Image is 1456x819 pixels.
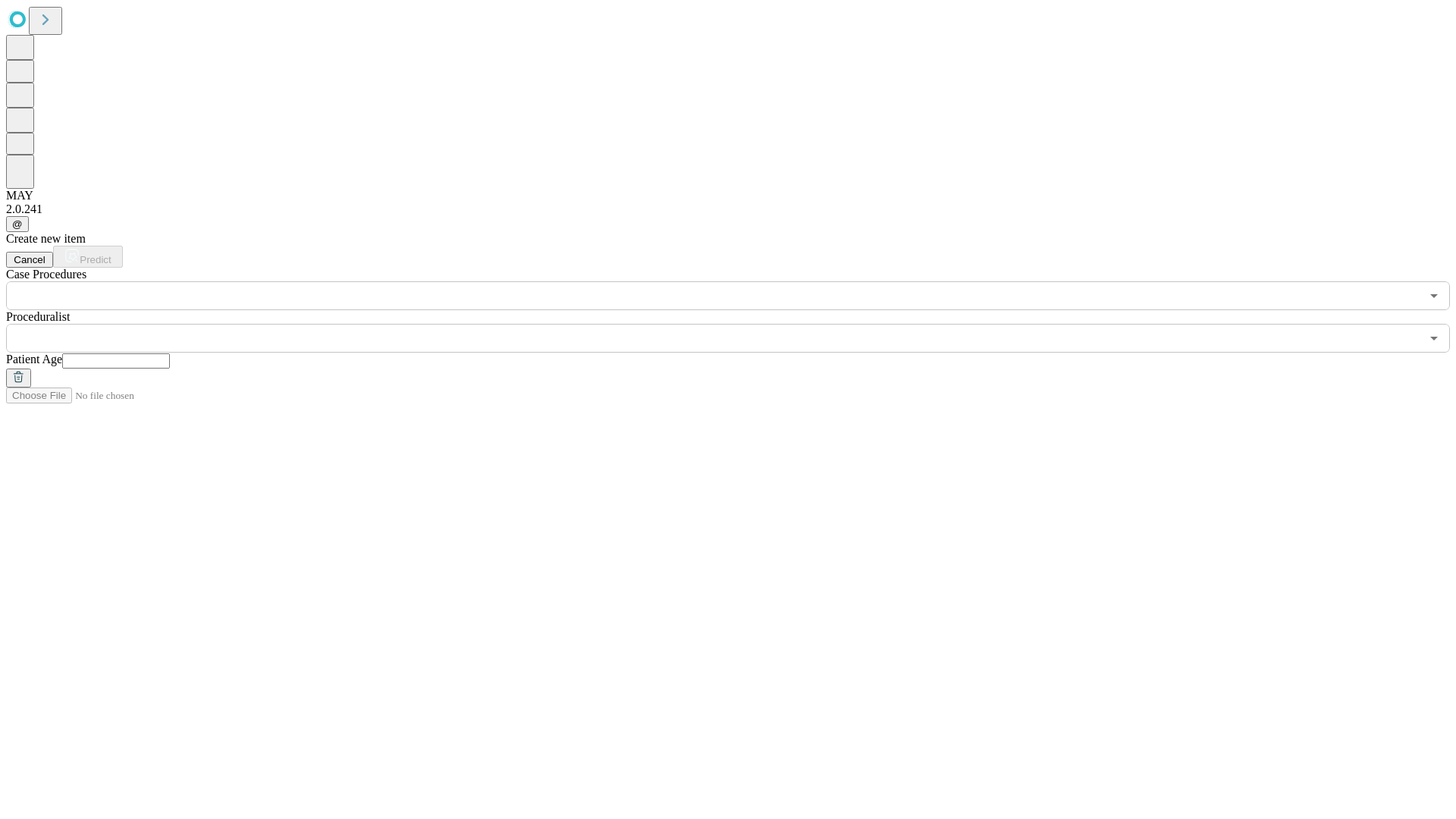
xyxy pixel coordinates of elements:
[53,246,123,268] button: Predict
[14,254,45,265] span: Cancel
[12,218,23,230] span: @
[6,310,70,323] span: Proceduralist
[6,189,1450,202] div: MAY
[1423,328,1445,349] button: Open
[6,353,62,366] span: Patient Age
[6,232,86,245] span: Create new item
[1423,285,1445,306] button: Open
[6,216,29,232] button: @
[6,268,86,281] span: Scheduled Procedure
[6,252,53,268] button: Cancel
[80,254,111,265] span: Predict
[6,202,1450,216] div: 2.0.241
